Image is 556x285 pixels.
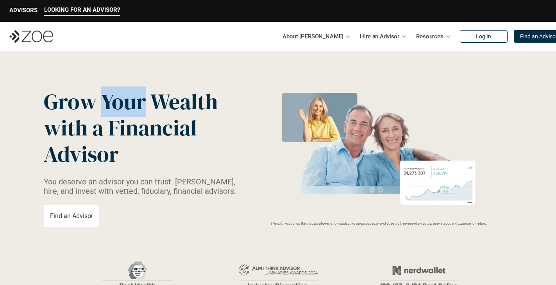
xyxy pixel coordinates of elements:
p: ADVISORS [9,7,38,14]
em: The information in the visuals above is for illustrative purposes only and does not represent an ... [270,221,487,225]
p: You deserve an advisor you can trust. [PERSON_NAME], hire, and invest with vetted, fiduciary, fin... [44,177,245,196]
span: Grow Your Wealth [44,87,218,117]
span: with a Financial Advisor [44,113,202,169]
p: LOOKING FOR AN ADVISOR? [44,6,120,13]
a: Find an Advisor [44,205,99,227]
p: About [PERSON_NAME] [282,31,343,42]
p: Hire an Advisor [360,31,399,42]
p: Find an Advisor [50,212,93,220]
p: Resources [416,31,443,42]
a: Log In [460,30,508,43]
p: Log In [476,33,491,40]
